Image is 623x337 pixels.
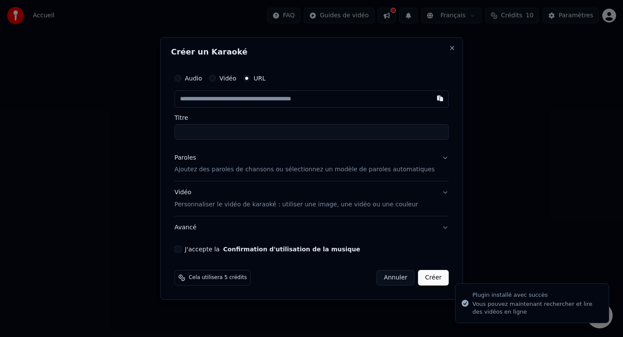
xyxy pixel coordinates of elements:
[219,75,236,81] label: Vidéo
[174,115,449,121] label: Titre
[254,75,266,81] label: URL
[174,147,449,181] button: ParolesAjoutez des paroles de chansons ou sélectionnez un modèle de paroles automatiques
[376,270,414,286] button: Annuler
[174,166,435,174] p: Ajoutez des paroles de chansons ou sélectionnez un modèle de paroles automatiques
[189,274,247,281] span: Cela utilisera 5 crédits
[185,75,202,81] label: Audio
[418,270,449,286] button: Créer
[174,182,449,216] button: VidéoPersonnaliser le vidéo de karaoké : utiliser une image, une vidéo ou une couleur
[171,48,452,56] h2: Créer un Karaoké
[174,154,196,162] div: Paroles
[185,246,360,252] label: J'accepte la
[174,200,418,209] p: Personnaliser le vidéo de karaoké : utiliser une image, une vidéo ou une couleur
[223,246,360,252] button: J'accepte la
[174,189,418,209] div: Vidéo
[174,216,449,239] button: Avancé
